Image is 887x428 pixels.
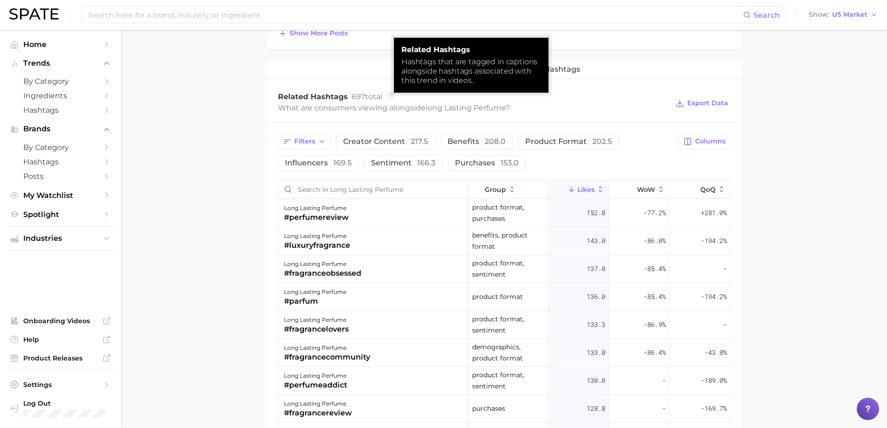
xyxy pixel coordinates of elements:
img: SPATE [9,8,59,20]
span: 143.0 [587,235,605,246]
button: long lasting perfume#parfumProduct format136.0-85.4%-194.2% [278,283,730,311]
span: long lasting perfume [426,103,506,112]
span: Spotlight [23,210,98,219]
a: Hashtags [7,155,114,169]
span: Ingredients [23,91,98,100]
span: 169.5 [333,158,352,167]
a: Ingredients [7,88,114,103]
span: -85.4% [643,263,666,274]
a: Posts [7,169,114,183]
span: Related Hashtags [278,92,348,101]
button: Trends [7,56,114,70]
span: Hashtags [23,106,98,115]
span: -169.7% [701,403,727,414]
span: Product Releases [23,354,98,362]
span: Brands [23,125,98,133]
div: #parfum [284,296,346,307]
a: by Category [7,140,114,155]
span: total [352,92,382,101]
a: Product Releases [7,351,114,365]
span: -86.4% [643,347,666,358]
span: 137.0 [587,263,605,274]
span: Show [809,12,829,17]
span: Home [23,40,98,49]
span: -86.9% [643,319,666,330]
span: Industries [23,234,98,243]
span: - [723,263,727,274]
button: QoQ [670,181,730,199]
input: Search in long lasting perfume [278,181,469,198]
span: Purchases [455,159,519,167]
a: Settings [7,378,114,392]
button: long lasting perfume#fragrancecommunityDemographics, Product format133.0-86.4%-43.8% [278,339,730,367]
a: Log out. Currently logged in with e-mail roberto.gil@givaudan.com. [7,396,114,421]
span: Onboarding Videos [23,317,98,325]
div: long lasting perfume [284,398,352,409]
button: Filters [278,134,331,149]
span: group [485,186,506,193]
span: Product format, Purchases [472,202,545,224]
span: 152.8 [587,207,605,218]
div: Hashtags that are tagged in captions alongside hashtags associated with this trend in videos. [401,57,541,85]
span: Trends [23,59,98,68]
div: #fragrancecommunity [284,352,370,363]
span: Demographics, Product format [472,341,545,364]
span: 697 [352,92,365,101]
span: 208.0 [485,137,506,146]
div: long lasting perfume [284,342,370,353]
button: long lasting perfume#perfumeaddictProduct format, Sentiment130.0--189.0% [278,367,730,395]
span: US Market [832,12,867,17]
strong: related hashtags [401,45,541,54]
span: Show more posts [290,29,348,37]
a: My Watchlist [7,188,114,203]
span: -77.2% [643,207,666,218]
span: Product format, Sentiment [472,369,545,392]
span: Purchases [472,403,505,414]
span: -86.0% [643,235,666,246]
button: Likes [549,181,609,199]
button: Export Data [673,97,730,110]
span: 128.8 [587,403,605,414]
span: Settings [23,380,98,389]
div: long lasting perfume [284,314,349,326]
button: WoW [609,181,670,199]
span: Influencers [285,159,352,167]
div: #fragrancelovers [284,324,349,335]
span: 130.0 [587,375,605,386]
a: by Category [7,74,114,88]
a: Help [7,333,114,346]
div: long lasting perfume [284,370,347,381]
span: 217.5 [411,137,428,146]
button: ShowUS Market [806,9,880,21]
span: by Category [23,143,98,152]
span: Product format [472,291,523,302]
span: -194.2% [701,235,727,246]
span: Log Out [23,399,110,408]
a: Onboarding Videos [7,314,114,328]
div: What are consumers viewing alongside ? [278,102,669,114]
span: Filters [294,137,315,145]
button: long lasting perfume#luxuryfragranceBenefits, Product format143.0-86.0%-194.2% [278,227,730,255]
span: Benefits [447,138,506,145]
span: - [723,319,727,330]
div: long lasting perfume [284,258,361,270]
div: #luxuryfragrance [284,240,350,251]
span: -43.8% [704,347,727,358]
span: - [662,375,666,386]
div: #perfumereview [284,212,349,223]
span: Benefits, Product format [472,230,545,252]
div: long lasting perfume [284,286,346,298]
div: long lasting perfume [284,231,350,242]
button: group [469,181,549,199]
span: 166.3 [417,158,435,167]
input: Search here for a brand, industry, or ingredient [88,7,743,23]
span: -194.2% [701,291,727,302]
span: Search [753,11,780,20]
button: Industries [7,231,114,245]
span: - [662,403,666,414]
span: 202.5 [592,137,612,146]
button: Columns [678,134,730,149]
button: Brands [7,122,114,136]
span: 136.0 [587,291,605,302]
span: QoQ [700,186,716,193]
